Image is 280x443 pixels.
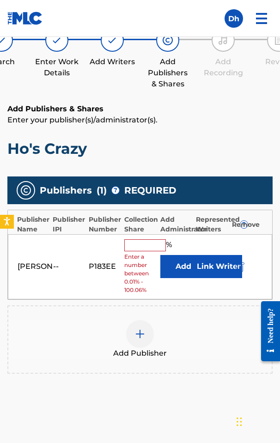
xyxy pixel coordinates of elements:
h1: Ho's Crazy [7,140,273,158]
img: 12a2ab48e56ec057fbd8.svg [234,261,244,272]
img: step indicator icon for Enter Work Details [51,35,62,46]
iframe: Resource Center [254,293,280,370]
span: ? [112,187,119,194]
div: Enter Work Details [34,56,80,79]
div: Add Publishers & Shares [145,56,191,90]
img: publishers [20,185,31,196]
img: step indicator icon for Add Writers [107,35,118,46]
img: MLC Logo [7,12,43,25]
img: step indicator icon for Add Recording [218,35,229,46]
span: Publishers [40,183,92,197]
span: REQUIRED [124,183,177,197]
div: Collection Share [124,215,155,234]
div: Add Administrator [160,215,191,234]
div: User Menu [225,9,243,28]
img: add [134,328,146,340]
div: Add Recording [200,56,246,79]
div: Publisher Name [17,215,48,234]
div: Represented Writers [196,215,227,234]
div: Publisher IPI [53,215,84,234]
span: Add Publisher [113,348,167,359]
img: menu [250,7,273,30]
img: step indicator icon for Add Publishers & Shares [162,35,173,46]
div: Remove [232,220,274,230]
iframe: Chat Widget [234,399,280,443]
button: Link Writer [196,255,242,278]
button: Add [160,255,207,278]
span: ( 1 ) [97,183,107,197]
p: Enter your publisher(s)/administrator(s). [7,115,273,126]
h6: Add Publishers & Shares [7,103,273,115]
div: Drag [237,408,242,436]
div: Add Writers [89,56,135,67]
span: % [166,239,174,251]
div: Publisher Number [89,215,120,234]
span: Enter a number between 0.01% - 100.06% [124,253,155,294]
